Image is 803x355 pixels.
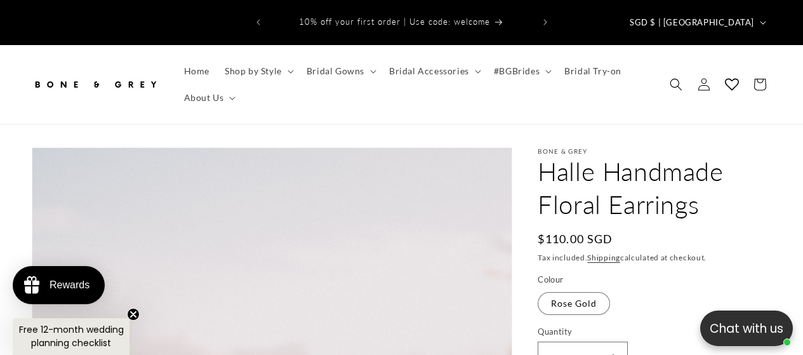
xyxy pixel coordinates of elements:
[244,10,272,34] button: Previous announcement
[622,10,771,34] button: SGD $ | [GEOGRAPHIC_DATA]
[389,65,469,77] span: Bridal Accessories
[538,251,771,264] div: Tax included. calculated at checkout.
[587,253,620,262] a: Shipping
[700,311,793,346] button: Open chatbox
[225,65,282,77] span: Shop by Style
[299,17,490,27] span: 10% off your first order | Use code: welcome
[19,323,124,349] span: Free 12-month wedding planning checklist
[486,58,557,84] summary: #BGBrides
[564,65,621,77] span: Bridal Try-on
[557,58,629,84] a: Bridal Try-on
[50,279,90,291] div: Rewards
[630,17,754,29] span: SGD $ | [GEOGRAPHIC_DATA]
[307,65,364,77] span: Bridal Gowns
[531,10,559,34] button: Next announcement
[13,318,129,355] div: Free 12-month wedding planning checklistClose teaser
[494,65,540,77] span: #BGBrides
[184,92,224,104] span: About Us
[662,70,690,98] summary: Search
[700,319,793,338] p: Chat with us
[538,155,771,221] h1: Halle Handmade Floral Earrings
[184,65,209,77] span: Home
[538,274,564,286] legend: Colour
[176,58,217,84] a: Home
[176,84,241,111] summary: About Us
[382,58,486,84] summary: Bridal Accessories
[538,326,771,338] label: Quantity
[538,147,771,155] p: Bone & Grey
[27,65,164,103] a: Bone and Grey Bridal
[127,308,140,321] button: Close teaser
[217,58,299,84] summary: Shop by Style
[538,292,610,315] label: Rose Gold
[32,70,159,98] img: Bone and Grey Bridal
[538,231,613,248] span: $110.00 SGD
[299,58,382,84] summary: Bridal Gowns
